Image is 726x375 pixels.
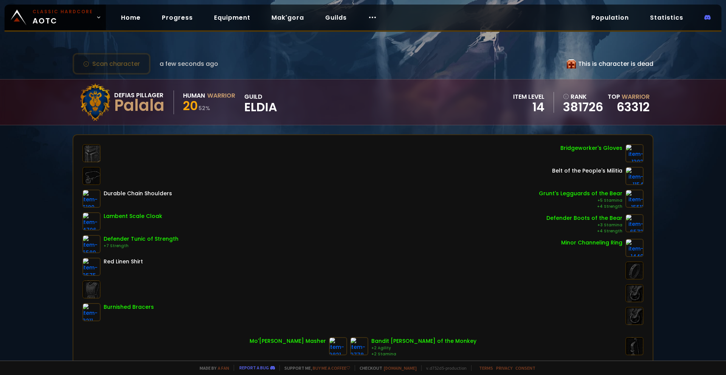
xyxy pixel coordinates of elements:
[585,10,635,25] a: Population
[515,365,535,371] a: Consent
[104,212,162,220] div: Lambent Scale Cloak
[183,97,198,114] span: 20
[104,303,154,311] div: Burnished Bracers
[239,365,269,370] a: Report a bug
[313,365,350,371] a: Buy me a coffee
[625,190,644,208] img: item-15511
[104,190,172,198] div: Durable Chain Shoulders
[644,10,689,25] a: Statistics
[104,243,178,249] div: +7 Strength
[82,235,101,253] img: item-6580
[371,351,476,357] div: +2 Stamina
[421,365,467,371] span: v. d752d5 - production
[496,365,512,371] a: Privacy
[539,198,622,204] div: +5 Stamina
[114,90,164,100] div: Defias Pillager
[371,345,476,351] div: +2 Agility
[560,144,622,152] div: Bridgeworker's Gloves
[265,10,310,25] a: Mak'gora
[608,92,650,101] div: Top
[552,167,622,175] div: Belt of the People's Militia
[73,53,150,75] button: Scan character
[622,92,650,101] span: Warrior
[160,59,218,68] span: a few seconds ago
[350,337,368,355] img: item-9778
[561,239,622,247] div: Minor Channeling Ring
[567,59,653,68] div: This is character is dead
[104,235,178,243] div: Defender Tunic of Strength
[33,8,93,26] span: AOTC
[513,101,544,113] div: 14
[104,258,143,266] div: Red Linen Shirt
[114,100,164,111] div: Palala
[195,365,229,371] span: Made by
[82,303,101,321] img: item-3211
[183,91,205,100] div: Human
[244,101,277,113] span: Eldia
[513,92,544,101] div: item level
[82,212,101,230] img: item-4706
[546,214,622,222] div: Defender Boots of the Bear
[563,101,603,113] a: 381726
[82,190,101,208] img: item-6189
[539,204,622,210] div: +4 Strength
[208,10,256,25] a: Equipment
[250,337,326,345] div: Mo'[PERSON_NAME] Masher
[625,167,644,185] img: item-1154
[156,10,199,25] a: Progress
[319,10,353,25] a: Guilds
[329,337,347,355] img: item-2821
[207,91,235,100] div: Warrior
[479,365,493,371] a: Terms
[279,365,350,371] span: Support me,
[33,8,93,15] small: Classic Hardcore
[355,365,417,371] span: Checkout
[371,337,476,345] div: Bandit [PERSON_NAME] of the Monkey
[625,144,644,162] img: item-1303
[546,222,622,228] div: +3 Stamina
[115,10,147,25] a: Home
[539,190,622,198] div: Grunt's Legguards of the Bear
[546,228,622,234] div: +4 Strength
[244,92,277,113] div: guild
[625,239,644,257] img: item-1449
[617,98,650,115] a: 63312
[563,92,603,101] div: rank
[5,5,106,30] a: Classic HardcoreAOTC
[199,104,210,112] small: 52 %
[625,214,644,232] img: item-6573
[218,365,229,371] a: a fan
[384,365,417,371] a: [DOMAIN_NAME]
[82,258,101,276] img: item-2575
